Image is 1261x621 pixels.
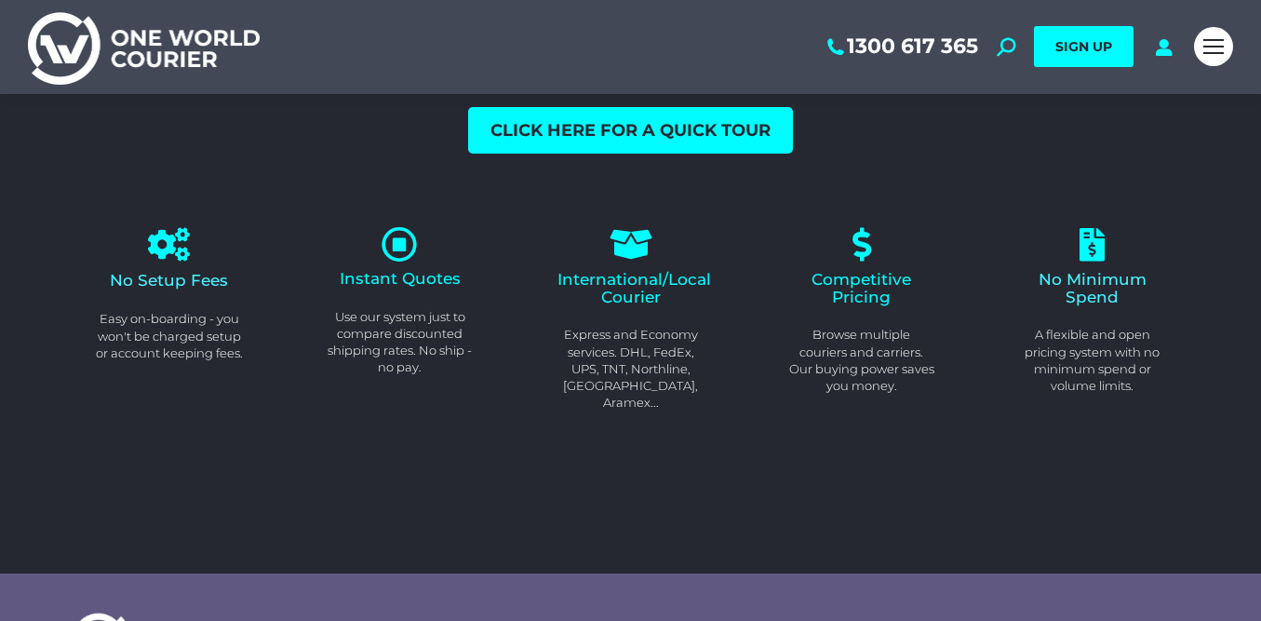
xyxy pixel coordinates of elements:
[110,271,228,290] span: No Setup Fees
[96,310,243,361] p: Easy on-boarding - you won't be charged setup or account keeping fees.
[490,122,771,139] span: Click here for a quick tour
[557,270,711,306] span: International/Local Courier
[1055,38,1112,55] span: SIGN UP
[1019,326,1166,394] p: A flexible and open pricing system with no minimum spend or volume limits.
[557,326,704,411] p: Express and Economy services. DHL, FedEx, UPS, TNT, Northline, [GEOGRAPHIC_DATA], Aramex...
[788,326,935,394] p: Browse multiple couriers and carriers. Our buying power saves you money.
[812,270,911,306] span: Competitive Pricing
[1194,27,1233,66] a: Mobile menu icon
[1039,270,1147,306] span: No Minimum Spend
[824,34,978,59] a: 1300 617 365
[28,9,260,85] img: One World Courier
[468,107,793,154] a: Click here for a quick tour
[1034,26,1134,67] a: SIGN UP
[340,269,461,288] span: Instant Quotes
[327,308,474,376] p: Use our system just to compare discounted shipping rates. No ship - no pay.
